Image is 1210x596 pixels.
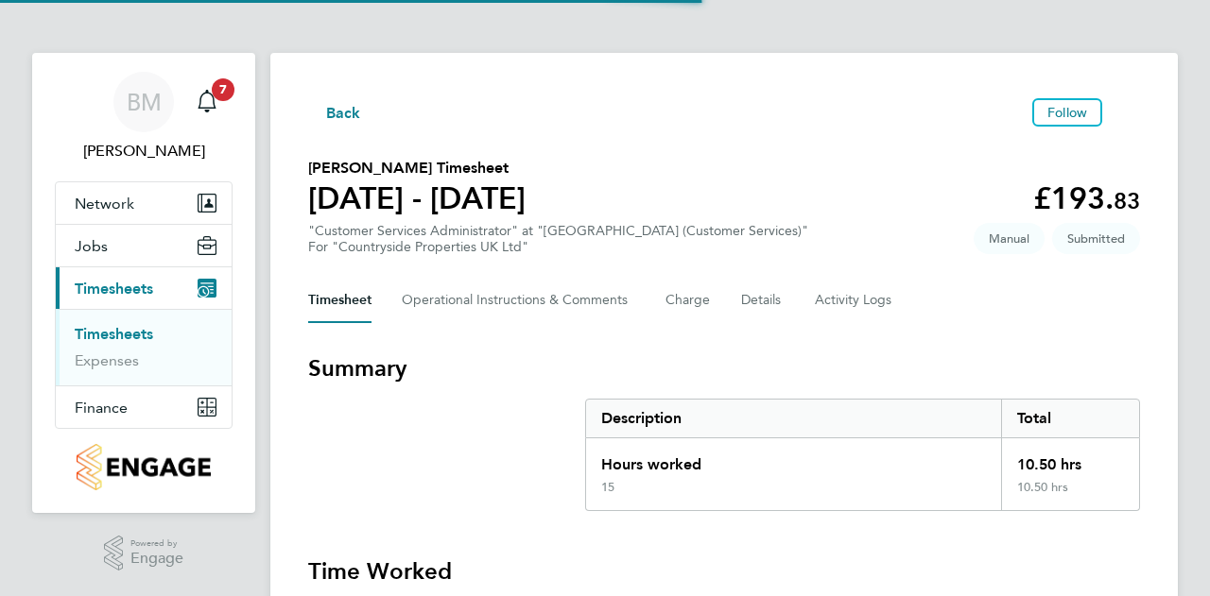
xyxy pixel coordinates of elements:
[75,280,153,298] span: Timesheets
[188,72,226,132] a: 7
[56,309,232,385] div: Timesheets
[1047,104,1087,121] span: Follow
[585,399,1140,511] div: Summary
[75,399,128,417] span: Finance
[56,386,232,428] button: Finance
[75,237,108,255] span: Jobs
[32,53,255,513] nav: Main navigation
[1052,223,1140,254] span: This timesheet is Submitted.
[586,438,1001,480] div: Hours worked
[308,556,1140,587] h3: Time Worked
[130,551,183,567] span: Engage
[77,444,210,490] img: countryside-properties-logo-retina.png
[308,100,361,124] button: Back
[1033,180,1140,216] app-decimal: £193.
[1032,98,1102,127] button: Follow
[55,72,233,162] a: BM[PERSON_NAME]
[75,351,139,369] a: Expenses
[308,157,526,179] h2: [PERSON_NAME] Timesheet
[56,267,232,309] button: Timesheets
[212,78,234,101] span: 7
[586,400,1001,437] div: Description
[402,278,635,323] button: Operational Instructions & Comments
[56,225,232,266] button: Jobs
[56,182,232,224] button: Network
[665,278,711,323] button: Charge
[1001,400,1139,437] div: Total
[326,102,361,125] span: Back
[75,195,134,213] span: Network
[1114,187,1140,214] span: 83
[601,480,614,495] div: 15
[974,223,1045,254] span: This timesheet was manually created.
[741,278,785,323] button: Details
[55,444,233,490] a: Go to home page
[55,140,233,162] span: Beth Mugleston
[815,278,894,323] button: Activity Logs
[1001,480,1139,510] div: 10.50 hrs
[308,239,808,255] div: For "Countryside Properties UK Ltd"
[130,536,183,552] span: Powered by
[308,278,372,323] button: Timesheet
[308,179,526,217] h1: [DATE] - [DATE]
[104,536,184,571] a: Powered byEngage
[1110,108,1140,117] button: Timesheets Menu
[308,223,808,255] div: "Customer Services Administrator" at "[GEOGRAPHIC_DATA] (Customer Services)"
[1001,438,1139,480] div: 10.50 hrs
[308,353,1140,383] h3: Summary
[127,90,162,114] span: BM
[75,325,153,343] a: Timesheets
